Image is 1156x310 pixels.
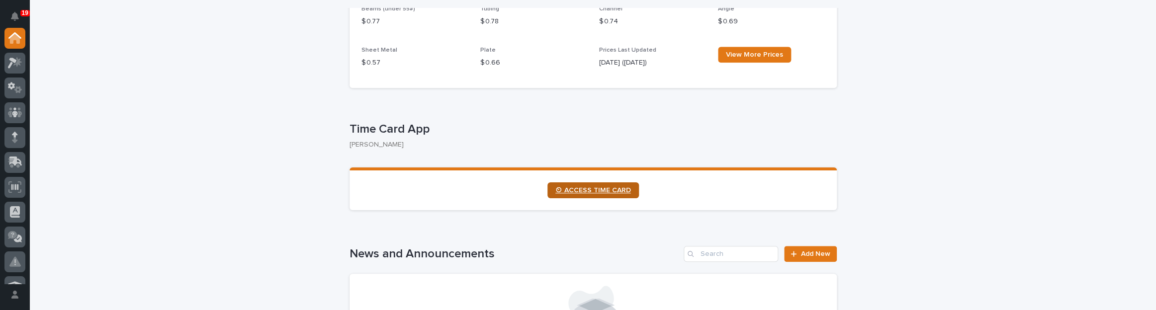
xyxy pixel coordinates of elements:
span: Plate [480,47,496,53]
p: $ 0.66 [480,58,587,68]
span: Tubing [480,6,499,12]
p: $ 0.57 [361,58,468,68]
p: $ 0.78 [480,16,587,27]
a: Add New [784,246,836,262]
span: Add New [801,250,830,257]
span: ⏲ ACCESS TIME CARD [555,187,631,194]
span: Prices Last Updated [599,47,656,53]
p: Time Card App [350,122,833,137]
p: $ 0.77 [361,16,468,27]
a: ⏲ ACCESS TIME CARD [547,182,639,198]
h1: News and Announcements [350,247,680,261]
span: View More Prices [726,51,783,58]
a: View More Prices [718,47,791,63]
p: 19 [22,9,28,16]
div: Notifications19 [12,12,25,28]
span: Beams (under 55#) [361,6,415,12]
button: Notifications [4,6,25,27]
p: [PERSON_NAME] [350,141,829,149]
p: $ 0.74 [599,16,706,27]
span: Angle [718,6,734,12]
input: Search [684,246,778,262]
span: Channel [599,6,622,12]
p: [DATE] ([DATE]) [599,58,706,68]
p: $ 0.69 [718,16,825,27]
span: Sheet Metal [361,47,397,53]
